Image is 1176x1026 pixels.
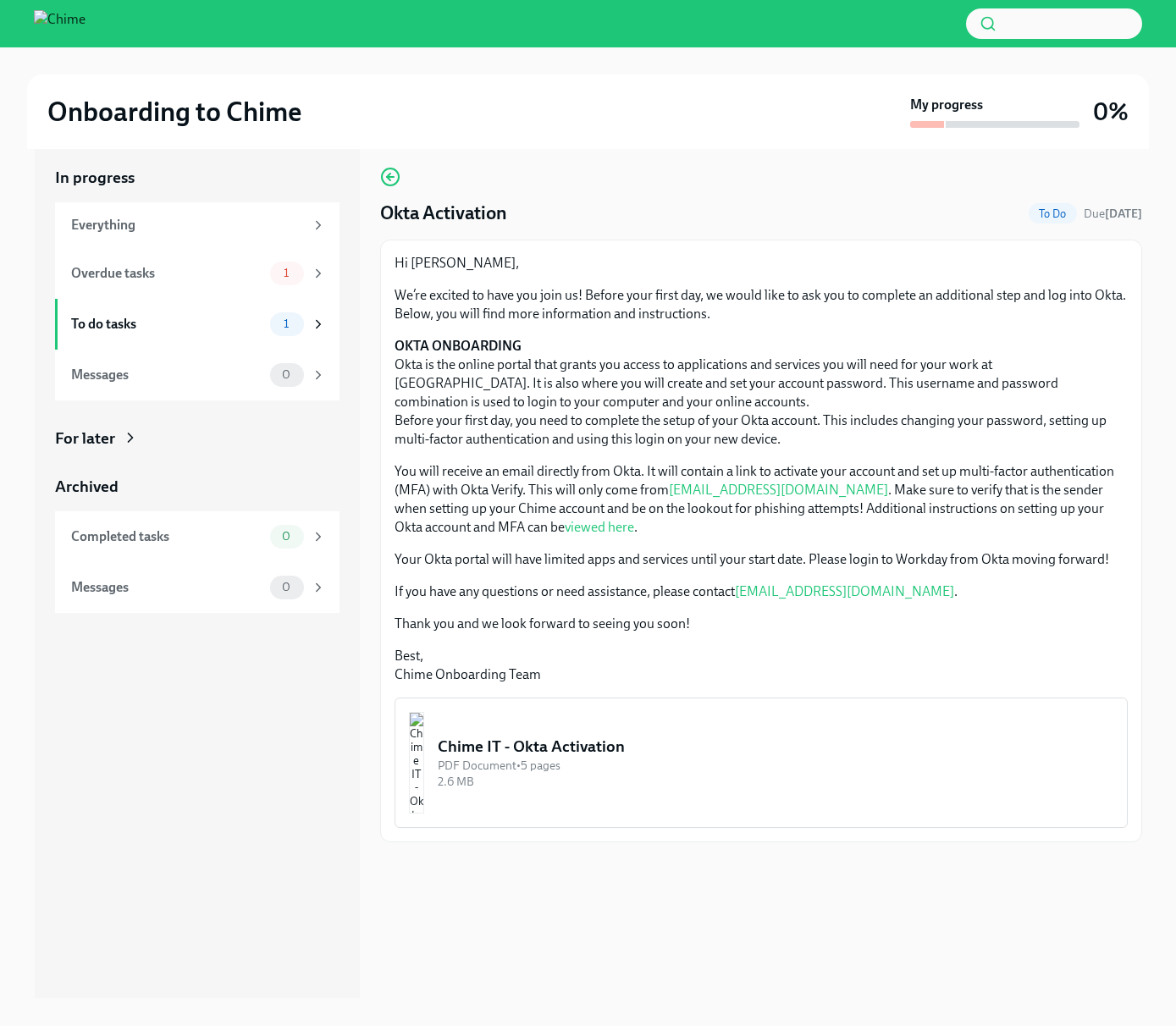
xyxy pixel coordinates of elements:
[395,286,1128,323] p: We’re excited to have you join us! Before your first day, we would like to ask you to complete an...
[1093,97,1129,127] h3: 0%
[380,201,507,226] h4: Okta Activation
[55,202,340,248] a: Everything
[55,511,340,562] a: Completed tasks0
[1084,207,1142,221] span: Due
[438,774,1113,790] div: 2.6 MB
[55,350,340,400] a: Messages0
[55,427,340,450] a: For later
[71,527,263,546] div: Completed tasks
[395,582,1128,601] p: If you have any questions or need assistance, please contact .
[669,482,888,498] a: [EMAIL_ADDRESS][DOMAIN_NAME]
[395,615,1128,633] p: Thank you and we look forward to seeing you soon!
[395,698,1128,828] button: Chime IT - Okta ActivationPDF Document•5 pages2.6 MB
[438,758,1113,774] div: PDF Document • 5 pages
[395,337,1128,449] p: Okta is the online portal that grants you access to applications and services you will need for y...
[55,562,340,613] a: Messages0
[910,96,983,114] strong: My progress
[272,530,301,543] span: 0
[395,254,1128,273] p: Hi [PERSON_NAME],
[395,647,1128,684] p: Best, Chime Onboarding Team
[55,167,340,189] a: In progress
[1084,206,1142,222] span: September 28th, 2025 09:00
[55,427,115,450] div: For later
[71,216,304,234] div: Everything
[735,583,954,599] a: [EMAIL_ADDRESS][DOMAIN_NAME]
[47,95,301,129] h2: Onboarding to Chime
[71,264,263,283] div: Overdue tasks
[395,338,522,354] strong: OKTA ONBOARDING
[395,462,1128,537] p: You will receive an email directly from Okta. It will contain a link to activate your account and...
[409,712,424,814] img: Chime IT - Okta Activation
[71,578,263,597] div: Messages
[565,519,634,535] a: viewed here
[272,368,301,381] span: 0
[1105,207,1142,221] strong: [DATE]
[55,476,340,498] a: Archived
[272,581,301,593] span: 0
[34,10,86,37] img: Chime
[438,736,1113,758] div: Chime IT - Okta Activation
[71,315,263,334] div: To do tasks
[55,299,340,350] a: To do tasks1
[71,366,263,384] div: Messages
[55,248,340,299] a: Overdue tasks1
[273,317,299,330] span: 1
[395,550,1128,569] p: Your Okta portal will have limited apps and services until your start date. Please login to Workd...
[273,267,299,279] span: 1
[1029,207,1077,220] span: To Do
